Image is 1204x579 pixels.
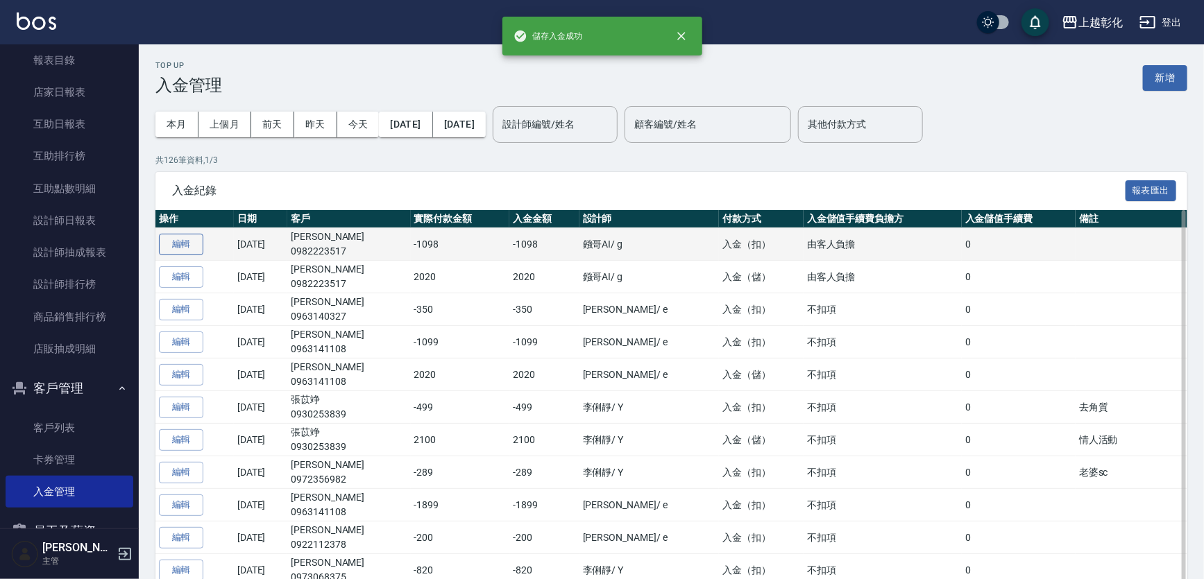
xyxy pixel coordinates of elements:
[509,489,579,521] td: -1899
[579,456,720,489] td: 李俐靜 / Y
[234,424,287,456] td: [DATE]
[719,358,804,391] td: 入金（儲）
[159,299,203,320] button: 編輯
[962,261,1076,293] td: 0
[287,210,410,228] th: 客戶
[42,541,113,555] h5: [PERSON_NAME]
[579,261,720,293] td: 鏹哥AI / g
[962,521,1076,554] td: 0
[962,489,1076,521] td: 0
[411,391,510,424] td: -499
[6,140,133,172] a: 互助排行榜
[234,521,287,554] td: [DATE]
[804,326,962,358] td: 不扣項
[6,173,133,205] a: 互助點數明細
[287,489,410,521] td: [PERSON_NAME]
[6,268,133,300] a: 設計師排行榜
[172,184,1126,198] span: 入金紀錄
[6,205,133,236] a: 設計師日報表
[411,358,510,391] td: 2020
[159,429,203,451] button: 編輯
[6,412,133,444] a: 客戶列表
[509,228,579,261] td: -1098
[1126,183,1177,196] a: 報表匯出
[159,462,203,483] button: 編輯
[962,293,1076,326] td: 0
[719,326,804,358] td: 入金（扣）
[411,210,510,228] th: 實際付款金額
[234,456,287,489] td: [DATE]
[719,456,804,489] td: 入金（扣）
[6,108,133,140] a: 互助日報表
[287,391,410,424] td: 張苡竫
[804,293,962,326] td: 不扣項
[291,505,407,519] p: 0963141108
[291,537,407,552] p: 0922112378
[411,228,510,261] td: -1098
[509,293,579,326] td: -350
[1076,391,1187,424] td: 去角質
[804,358,962,391] td: 不扣項
[291,472,407,487] p: 0972356982
[509,326,579,358] td: -1099
[251,112,294,137] button: 前天
[719,521,804,554] td: 入金（扣）
[579,424,720,456] td: 李俐靜 / Y
[1143,71,1187,84] a: 新增
[411,521,510,554] td: -200
[719,228,804,261] td: 入金（扣）
[234,358,287,391] td: [DATE]
[433,112,486,137] button: [DATE]
[287,228,410,261] td: [PERSON_NAME]
[234,326,287,358] td: [DATE]
[155,76,222,95] h3: 入金管理
[6,513,133,549] button: 員工及薪資
[234,391,287,424] td: [DATE]
[155,61,222,70] h2: Top Up
[291,374,407,389] p: 0963141108
[1134,10,1187,35] button: 登出
[719,391,804,424] td: 入金（扣）
[1078,14,1123,31] div: 上越彰化
[294,112,337,137] button: 昨天
[804,261,962,293] td: 由客人負擔
[155,210,234,228] th: 操作
[159,397,203,418] button: 編輯
[17,12,56,30] img: Logo
[411,456,510,489] td: -289
[1076,424,1187,456] td: 情人活動
[411,293,510,326] td: -350
[159,527,203,548] button: 編輯
[719,261,804,293] td: 入金（儲）
[509,391,579,424] td: -499
[719,293,804,326] td: 入金（扣）
[11,540,39,568] img: Person
[719,210,804,228] th: 付款方式
[962,456,1076,489] td: 0
[291,440,407,454] p: 0930253839
[804,391,962,424] td: 不扣項
[287,293,410,326] td: [PERSON_NAME]
[159,331,203,353] button: 編輯
[579,391,720,424] td: 李俐靜 / Y
[6,76,133,108] a: 店家日報表
[509,424,579,456] td: 2100
[411,424,510,456] td: 2100
[155,112,198,137] button: 本月
[509,210,579,228] th: 入金金額
[159,234,203,255] button: 編輯
[509,456,579,489] td: -289
[411,326,510,358] td: -1099
[666,21,697,51] button: close
[962,210,1076,228] th: 入金儲值手續費
[291,244,407,259] p: 0982223517
[411,261,510,293] td: 2020
[804,456,962,489] td: 不扣項
[159,364,203,386] button: 編輯
[234,293,287,326] td: [DATE]
[159,494,203,516] button: 編輯
[1126,180,1177,202] button: 報表匯出
[962,391,1076,424] td: 0
[234,210,287,228] th: 日期
[1076,210,1187,228] th: 備註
